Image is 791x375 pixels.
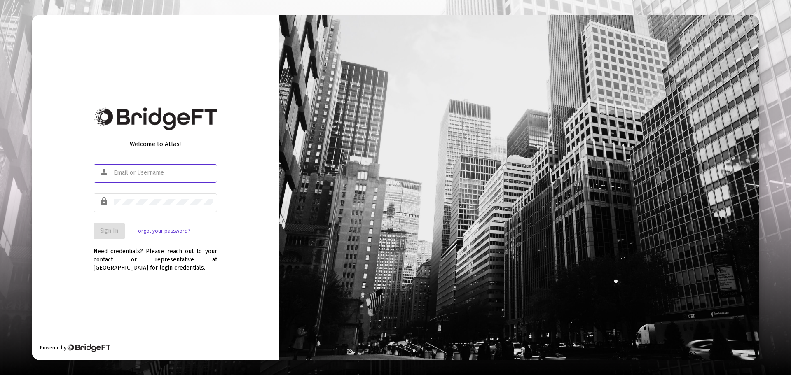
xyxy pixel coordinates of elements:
mat-icon: lock [100,196,110,206]
mat-icon: person [100,167,110,177]
div: Need credentials? Please reach out to your contact or representative at [GEOGRAPHIC_DATA] for log... [94,239,217,272]
div: Welcome to Atlas! [94,140,217,148]
img: Bridge Financial Technology Logo [67,344,110,352]
img: Bridge Financial Technology Logo [94,107,217,130]
span: Sign In [100,227,118,234]
button: Sign In [94,223,125,239]
a: Forgot your password? [136,227,190,235]
div: Powered by [40,344,110,352]
input: Email or Username [114,170,213,176]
